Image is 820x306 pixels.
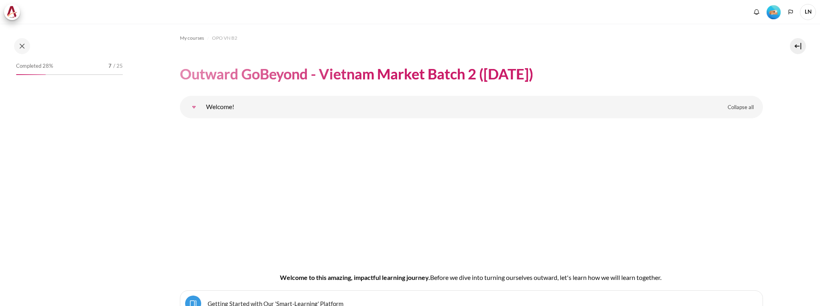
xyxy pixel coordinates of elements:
a: User menu [800,4,816,20]
span: 7 [108,62,112,70]
div: 28% [16,74,46,75]
span: Collapse all [728,103,754,111]
h4: Welcome to this amazing, impactful learning journey. [206,273,737,282]
span: efore we dive into turning ourselves outward, let's learn how we will learn together. [434,274,661,281]
span: LN [800,4,816,20]
a: My courses [180,33,204,43]
h1: Outward GoBeyond - Vietnam Market Batch 2 ([DATE]) [180,65,533,83]
a: Level #2 [763,4,784,19]
div: Level #2 [767,4,781,19]
a: Architeck Architeck [4,4,24,20]
span: OPO VN B2 [212,34,237,42]
img: Architeck [6,6,18,18]
span: / 25 [113,62,123,70]
a: Welcome! [186,99,202,115]
span: B [430,274,434,281]
a: Collapse all [722,101,760,114]
button: Languages [785,6,797,18]
div: Show notification window with no new notifications [751,6,763,18]
img: Level #2 [767,5,781,19]
nav: Navigation bar [180,32,763,45]
span: My courses [180,34,204,42]
a: OPO VN B2 [212,33,237,43]
span: Completed 28% [16,62,53,70]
